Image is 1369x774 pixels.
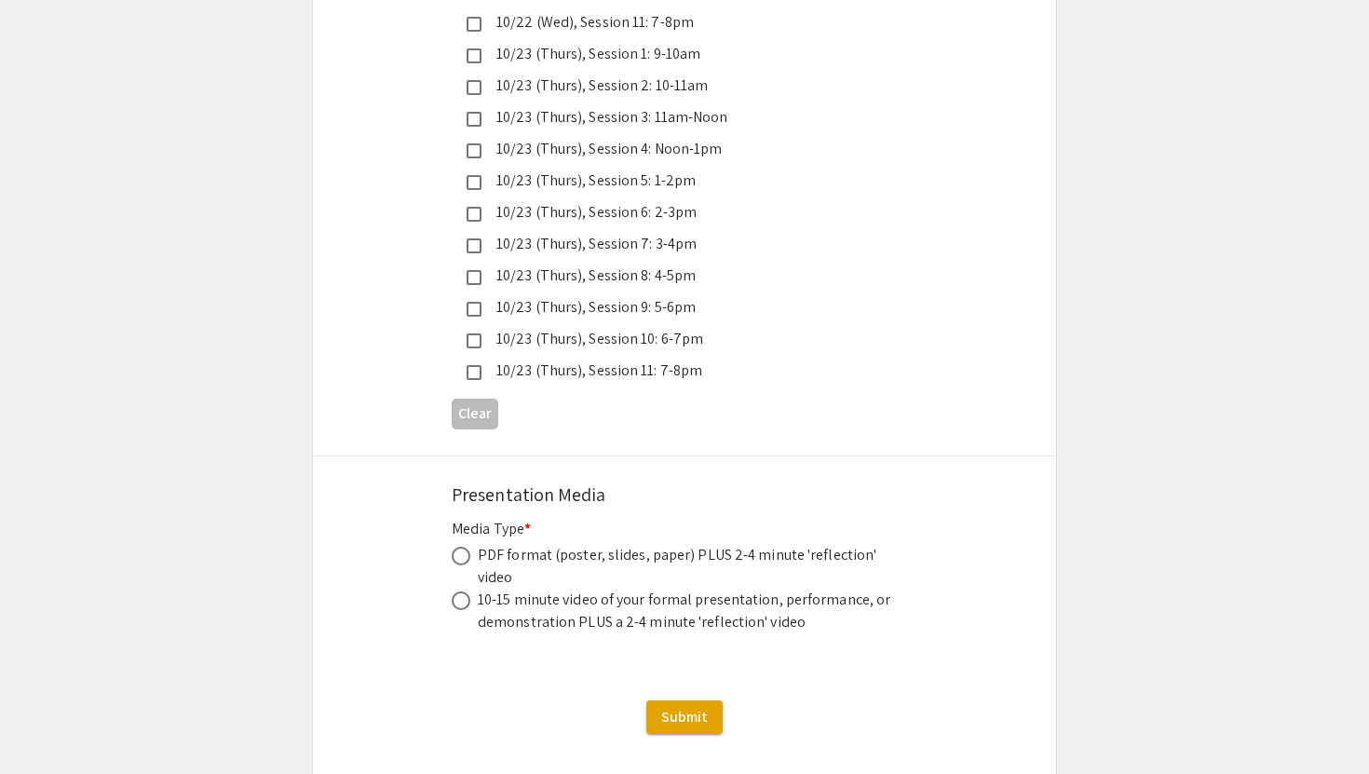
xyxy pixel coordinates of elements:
div: 10/23 (Thurs), Session 8: 4-5pm [481,265,873,287]
div: 10/23 (Thurs), Session 2: 10-11am [481,75,873,97]
button: Submit [646,700,723,734]
div: PDF format (poster, slides, paper) PLUS 2-4 minute 'reflection' video [478,544,897,589]
div: 10/23 (Thurs), Session 9: 5-6pm [481,296,873,319]
div: 10/23 (Thurs), Session 10: 6-7pm [481,328,873,350]
button: Clear [452,399,498,429]
div: 10/23 (Thurs), Session 6: 2-3pm [481,201,873,224]
div: 10/23 (Thurs), Session 3: 11am-Noon [481,106,873,129]
div: 10/22 (Wed), Session 11: 7-8pm [481,11,873,34]
div: 10/23 (Thurs), Session 4: Noon-1pm [481,138,873,160]
div: 10/23 (Thurs), Session 1: 9-10am [481,43,873,65]
div: 10/23 (Thurs), Session 5: 1-2pm [481,170,873,192]
span: Submit [661,707,708,726]
div: 10-15 minute video of your formal presentation, performance, or demonstration PLUS a 2-4 minute '... [478,589,897,633]
mat-label: Media Type [452,519,531,538]
div: Presentation Media [452,481,917,509]
div: 10/23 (Thurs), Session 11: 7-8pm [481,360,873,382]
div: 10/23 (Thurs), Session 7: 3-4pm [481,233,873,255]
iframe: Chat [14,690,79,760]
